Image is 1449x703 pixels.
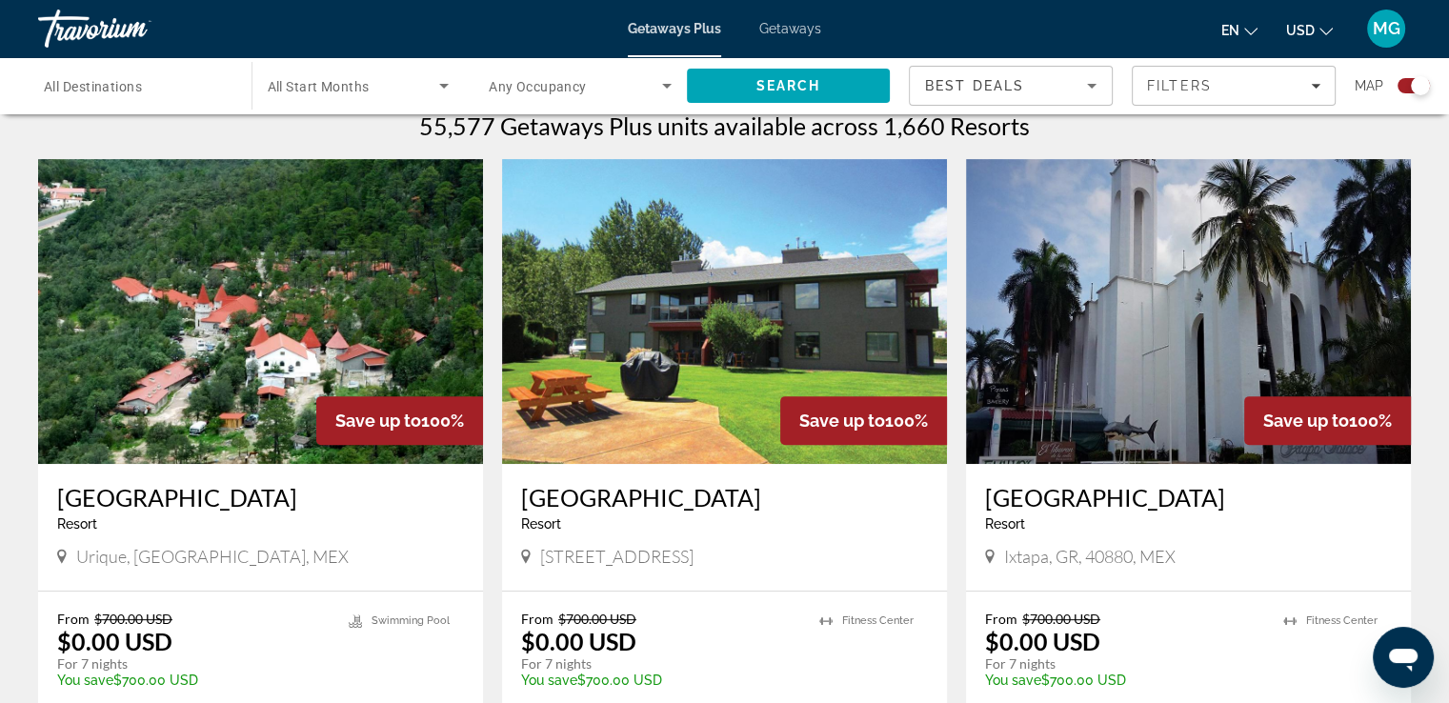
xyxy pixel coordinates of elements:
[419,111,1030,140] h1: 55,577 Getaways Plus units available across 1,660 Resorts
[1022,611,1100,627] span: $700.00 USD
[985,673,1264,688] p: $700.00 USD
[521,516,561,532] span: Resort
[57,483,464,512] a: [GEOGRAPHIC_DATA]
[38,159,483,464] img: Hotel Mansión Tarahumara
[985,611,1017,627] span: From
[799,411,885,431] span: Save up to
[1221,23,1239,38] span: en
[985,627,1100,655] p: $0.00 USD
[38,4,229,53] a: Travorium
[57,673,330,688] p: $700.00 USD
[1147,78,1212,93] span: Filters
[521,673,577,688] span: You save
[57,611,90,627] span: From
[1244,396,1411,445] div: 100%
[842,614,914,627] span: Fitness Center
[1355,72,1383,99] span: Map
[1286,16,1333,44] button: Change currency
[1306,614,1378,627] span: Fitness Center
[268,79,370,94] span: All Start Months
[558,611,636,627] span: $700.00 USD
[628,21,721,36] a: Getaways Plus
[502,159,947,464] img: Holiday Park Resort
[44,75,227,98] input: Select destination
[521,611,553,627] span: From
[57,655,330,673] p: For 7 nights
[1286,23,1315,38] span: USD
[316,396,483,445] div: 100%
[335,411,421,431] span: Save up to
[521,483,928,512] a: [GEOGRAPHIC_DATA]
[372,614,450,627] span: Swimming Pool
[966,159,1411,464] img: Ixtapa Palace Resort
[94,611,172,627] span: $700.00 USD
[57,627,172,655] p: $0.00 USD
[57,516,97,532] span: Resort
[521,655,800,673] p: For 7 nights
[985,655,1264,673] p: For 7 nights
[925,74,1097,97] mat-select: Sort by
[985,483,1392,512] a: [GEOGRAPHIC_DATA]
[489,79,587,94] span: Any Occupancy
[44,79,142,94] span: All Destinations
[521,627,636,655] p: $0.00 USD
[1004,546,1176,567] span: Ixtapa, GR, 40880, MEX
[755,78,820,93] span: Search
[521,673,800,688] p: $700.00 USD
[540,546,694,567] span: [STREET_ADDRESS]
[759,21,821,36] a: Getaways
[1373,19,1400,38] span: MG
[76,546,349,567] span: Urique, [GEOGRAPHIC_DATA], MEX
[985,516,1025,532] span: Resort
[687,69,891,103] button: Search
[1263,411,1349,431] span: Save up to
[1373,627,1434,688] iframe: Button to launch messaging window
[57,673,113,688] span: You save
[985,673,1041,688] span: You save
[780,396,947,445] div: 100%
[1221,16,1258,44] button: Change language
[1132,66,1336,106] button: Filters
[1361,9,1411,49] button: User Menu
[925,78,1024,93] span: Best Deals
